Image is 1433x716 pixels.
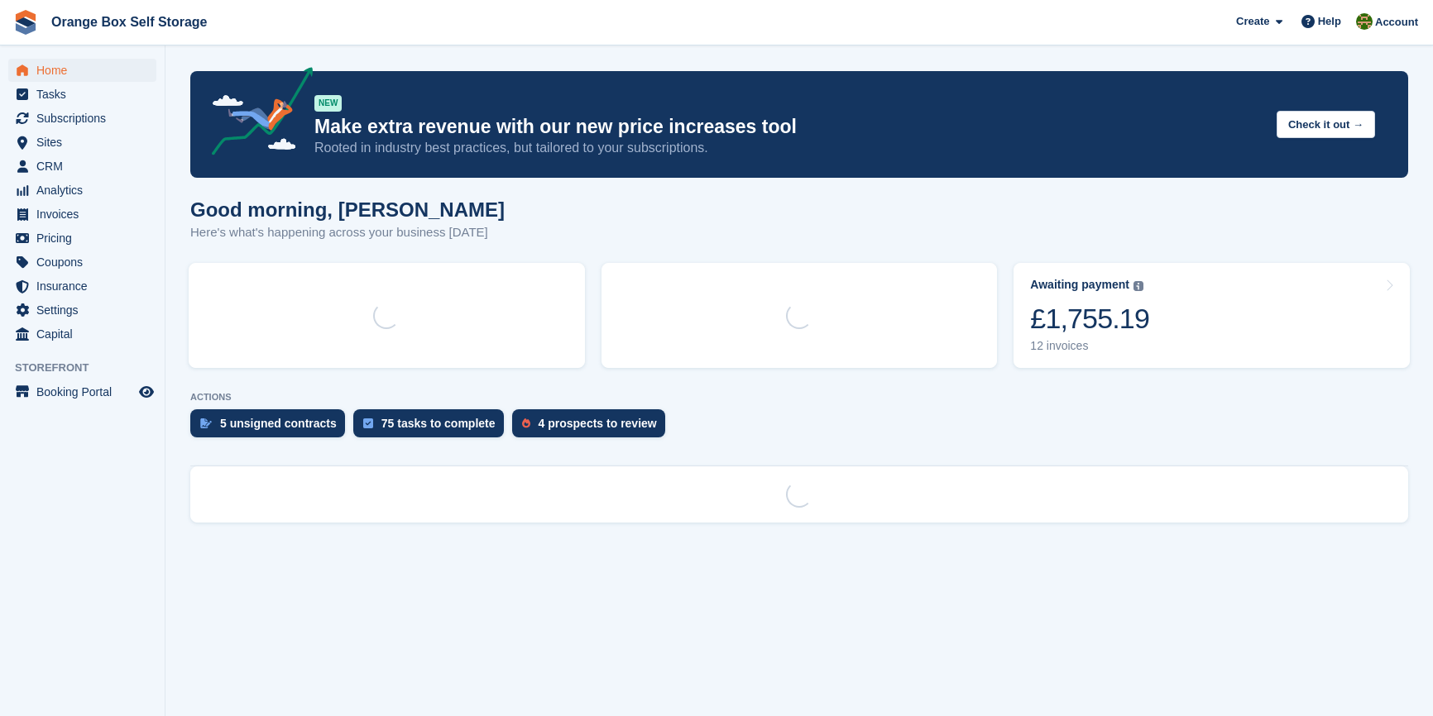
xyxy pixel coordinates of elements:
p: Make extra revenue with our new price increases tool [314,115,1263,139]
span: Booking Portal [36,380,136,403]
a: Awaiting payment £1,755.19 12 invoices [1014,263,1410,368]
span: Capital [36,322,136,346]
div: Awaiting payment [1030,278,1129,292]
span: Storefront [15,360,165,376]
img: task-75834270c22a3079a89374b754ae025e5fb1db73e45f91037f5363f120a921f8.svg [363,418,373,428]
span: Home [36,59,136,82]
a: Preview store [137,382,156,402]
span: CRM [36,155,136,178]
span: Coupons [36,251,136,274]
p: Here's what's happening across your business [DATE] [190,223,505,242]
img: price-adjustments-announcement-icon-8257ccfd72463d97f412b2fc003d46551f7dbcb40ab6d574587a9cd5c0d94... [198,67,314,161]
a: 5 unsigned contracts [190,409,353,446]
img: prospect-51fa495bee0391a8d652442698ab0144808aea92771e9ea1ae160a38d050c398.svg [522,418,530,428]
span: Create [1236,13,1269,30]
a: menu [8,227,156,250]
div: 4 prospects to review [539,417,657,430]
span: Insurance [36,274,136,298]
img: icon-info-grey-7440780725fd019a000dd9b08b2336e03edf1995a4989e88bcd33f0948082b44.svg [1133,281,1143,291]
a: menu [8,179,156,202]
div: 12 invoices [1030,339,1149,353]
div: 5 unsigned contracts [220,417,337,430]
p: ACTIONS [190,392,1408,403]
img: SARAH T [1356,13,1373,30]
a: 75 tasks to complete [353,409,512,446]
div: NEW [314,95,342,112]
a: menu [8,155,156,178]
a: menu [8,298,156,322]
a: menu [8,322,156,346]
span: Sites [36,131,136,154]
a: menu [8,59,156,82]
div: 75 tasks to complete [381,417,496,430]
span: Analytics [36,179,136,202]
span: Invoices [36,203,136,226]
span: Settings [36,298,136,322]
h1: Good morning, [PERSON_NAME] [190,198,505,221]
img: contract_signature_icon-13c848040528278c33f63329250d36e43548de30e8caae1d1a13099fd9432cc5.svg [200,418,212,428]
img: stora-icon-8386f47178a22dfd0bd8f6a31ec36ba5ce8667c1dd55bd0f319d3a0aa187defe.svg [13,10,38,35]
a: menu [8,83,156,106]
a: menu [8,107,156,130]
span: Help [1318,13,1341,30]
a: menu [8,251,156,274]
a: Orange Box Self Storage [45,8,214,36]
a: 4 prospects to review [512,409,673,446]
div: £1,755.19 [1030,302,1149,336]
button: Check it out → [1277,111,1375,138]
span: Pricing [36,227,136,250]
a: menu [8,203,156,226]
span: Subscriptions [36,107,136,130]
a: menu [8,274,156,298]
p: Rooted in industry best practices, but tailored to your subscriptions. [314,139,1263,157]
span: Tasks [36,83,136,106]
a: menu [8,380,156,403]
a: menu [8,131,156,154]
span: Account [1375,14,1418,31]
